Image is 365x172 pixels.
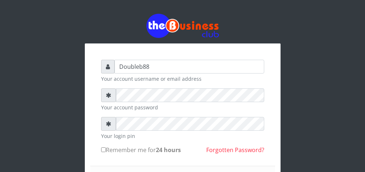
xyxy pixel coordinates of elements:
[101,104,264,111] small: Your account password
[156,146,181,154] b: 24 hours
[206,146,264,154] a: Forgotten Password?
[101,132,264,140] small: Your login pin
[115,60,264,74] input: Username or email address
[101,147,106,152] input: Remember me for24 hours
[101,75,264,83] small: Your account username or email address
[101,146,181,154] label: Remember me for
